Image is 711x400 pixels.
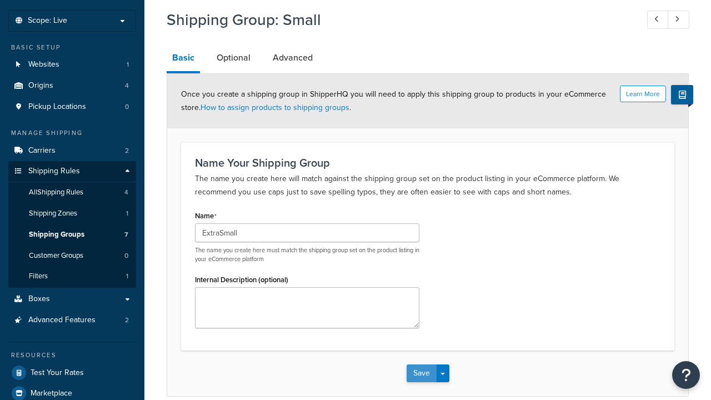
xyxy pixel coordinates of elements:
a: Advanced Features2 [8,310,136,331]
span: 2 [125,146,129,156]
span: Marketplace [31,389,72,398]
span: 0 [124,251,128,261]
span: Scope: Live [28,16,67,26]
a: Shipping Rules [8,161,136,182]
a: How to assign products to shipping groups [201,102,349,113]
label: Internal Description (optional) [195,276,288,284]
a: Previous Record [647,11,669,29]
span: Pickup Locations [28,102,86,112]
li: Filters [8,266,136,287]
span: 1 [126,272,128,281]
span: Shipping Groups [29,230,84,239]
li: Origins [8,76,136,96]
a: Carriers2 [8,141,136,161]
span: Carriers [28,146,56,156]
span: 2 [125,316,129,325]
span: All Shipping Rules [29,188,83,197]
li: Customer Groups [8,246,136,266]
a: Next Record [668,11,689,29]
a: Test Your Rates [8,363,136,383]
a: Websites1 [8,54,136,75]
h1: Shipping Group: Small [167,9,627,31]
button: Save [407,364,437,382]
span: 1 [127,60,129,69]
a: Filters1 [8,266,136,287]
li: Carriers [8,141,136,161]
span: Once you create a shipping group in ShipperHQ you will need to apply this shipping group to produ... [181,88,606,113]
p: The name you create here will match against the shipping group set on the product listing in your... [195,172,660,199]
span: Shipping Zones [29,209,77,218]
a: Advanced [267,44,318,71]
span: Boxes [28,294,50,304]
span: 4 [125,81,129,91]
span: 0 [125,102,129,112]
div: Resources [8,351,136,360]
span: Filters [29,272,48,281]
span: Shipping Rules [28,167,80,176]
a: Origins4 [8,76,136,96]
li: Shipping Zones [8,203,136,224]
a: Boxes [8,289,136,309]
span: 1 [126,209,128,218]
a: Pickup Locations0 [8,97,136,117]
span: Customer Groups [29,251,83,261]
a: Customer Groups0 [8,246,136,266]
p: The name you create here must match the shipping group set on the product listing in your eCommer... [195,246,419,263]
span: Advanced Features [28,316,96,325]
span: Origins [28,81,53,91]
span: 7 [124,230,128,239]
button: Learn More [620,86,666,102]
li: Pickup Locations [8,97,136,117]
div: Basic Setup [8,43,136,52]
span: Websites [28,60,59,69]
h3: Name Your Shipping Group [195,157,660,169]
a: Shipping Groups7 [8,224,136,245]
a: AllShipping Rules4 [8,182,136,203]
label: Name [195,212,217,221]
li: Shipping Rules [8,161,136,288]
button: Show Help Docs [671,85,693,104]
li: Shipping Groups [8,224,136,245]
a: Basic [167,44,200,73]
li: Websites [8,54,136,75]
li: Advanced Features [8,310,136,331]
button: Open Resource Center [672,361,700,389]
a: Shipping Zones1 [8,203,136,224]
span: 4 [124,188,128,197]
a: Optional [211,44,256,71]
span: Test Your Rates [31,368,84,378]
div: Manage Shipping [8,128,136,138]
